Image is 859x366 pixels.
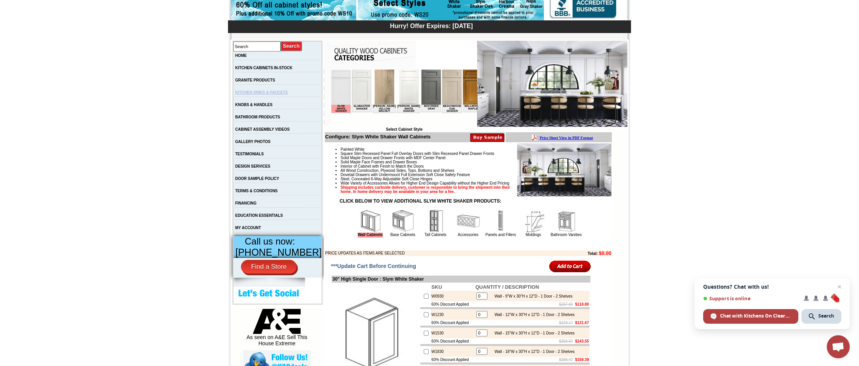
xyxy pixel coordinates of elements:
[340,151,494,156] span: Square Slim Recessed Panel Full Overlay Doors with Slim Recessed Panel Drawer Fronts
[243,309,311,350] div: As seen on A&E Sell This House Extreme
[340,181,509,185] span: Wide Variety of Accessories Allows for Higher End Design Capability without the Higher End Pricing
[340,147,364,151] span: Painted White
[559,302,573,306] s: $297.00
[489,210,512,233] img: Panels and Fillers
[475,284,539,290] b: QUANTITY / DESCRIPTION
[1,2,7,8] img: pdf.png
[424,210,447,233] img: Tall Cabinets
[559,339,573,343] s: $358.87
[359,210,382,233] img: Wall Cabinets
[245,236,295,246] span: Call us now:
[235,140,271,144] a: GALLERY PHOTOS
[801,309,841,324] div: Search
[331,263,416,269] span: ***Update Cart Before Continuing
[559,358,573,362] s: $398.47
[517,143,611,197] img: Product Image
[575,302,589,306] b: $118.80
[703,284,841,290] span: Questions? Chat with us!
[703,296,798,301] span: Support is online
[358,233,383,238] a: Wall Cabinets
[522,210,545,233] img: Moldings
[431,346,474,357] td: W1830
[491,331,575,335] div: Wall - 15"W x 30"H x 12"D - 1 Door - 2 Shelves
[235,90,288,95] a: KITCHEN SINKS & FAUCETS
[235,127,290,131] a: CABINET ASSEMBLY VIDEOS
[235,78,275,82] a: GRANITE PRODUCTS
[332,276,590,283] td: 30" High Single Door : Slym White Shaker
[340,168,454,173] span: All Wood Construction, Plywood Sides, Tops, Bottoms and Shelves
[431,338,474,344] td: 60% Discount Applied
[431,301,474,307] td: 60% Discount Applied
[575,339,589,343] b: $143.55
[549,260,591,273] input: Add to Cart
[431,291,474,301] td: W0930
[235,247,322,258] span: [PHONE_NUMBER]
[491,349,575,354] div: Wall - 18"W x 30"H x 12"D - 1 Door - 2 Shelves
[235,189,278,193] a: TERMS & CONDITIONS
[9,3,62,7] b: Price Sheet View in PDF Format
[588,251,598,256] b: Total:
[431,284,442,290] b: SKU
[551,233,582,237] a: Bathroom Vanities
[491,294,572,298] div: Wall - 9"W x 30"H x 12"D - 1 Door - 2 Shelves
[599,250,611,256] b: $0.00
[325,134,431,140] b: Configure: Slym White Shaker Wall Cabinets
[325,250,545,256] td: PRICE UPDATES AS ITEMS ARE SELECTED
[235,164,271,168] a: DESIGN SERVICES
[340,198,501,204] strong: CLICK BELOW TO VIEW ADDITIONAL SLYM WHITE SHAKER PRODUCTS:
[241,260,297,274] a: Find a Store
[555,210,578,233] img: Bathroom Vanities
[818,313,834,319] span: Search
[235,226,261,230] a: MY ACCOUNT
[340,185,510,194] strong: Shipping includes curbside delivery, customer is responsible to bring the shipment into their hom...
[390,233,415,237] a: Base Cabinets
[235,152,264,156] a: TESTIMONIALS
[525,233,541,237] a: Moldings
[703,309,798,324] div: Chat with Kitchens On Clearance
[340,156,445,160] span: Solid Maple Doors and Drawer Fronts with MDF Center Panel
[835,282,844,291] span: Close chat
[575,321,589,325] b: $131.67
[431,309,474,320] td: W1230
[491,313,575,317] div: Wall - 12"W x 30"H x 12"D - 1 Door - 2 Shelves
[431,328,474,338] td: W1530
[477,41,628,127] img: Slym White Shaker
[235,201,257,205] a: FINANCING
[486,233,516,237] a: Panels and Fillers
[281,41,302,52] input: Submit
[235,115,280,119] a: BATHROOM PRODUCTS
[235,66,292,70] a: KITCHEN CABINETS IN-STOCK
[340,164,424,168] span: Interior of Cabinet with Finish to Match the Doors
[431,320,474,326] td: 60% Discount Applied
[235,213,283,218] a: EDUCATION ESSENTIALS
[827,335,850,358] div: Open chat
[331,70,477,127] iframe: Browser incompatible
[720,313,791,319] span: Chat with Kitchens On Clearance
[392,210,415,233] img: Base Cabinets
[386,127,423,131] b: Select Cabinet Style
[9,1,62,8] a: Price Sheet View in PDF Format
[458,233,479,237] a: Accessories
[431,357,474,363] td: 60% Discount Applied
[425,233,446,237] a: Tall Cabinets
[457,210,480,233] img: Accessories
[575,358,589,362] b: $159.39
[340,173,470,177] span: Dovetail Drawers with Undermount Full Extension Soft Close Safety Feature
[235,53,247,58] a: HOME
[232,22,631,30] div: Hurry! Offer Expires: [DATE]
[235,176,279,181] a: DOOR SAMPLE POLICY
[340,177,432,181] span: Steel, Concealed 6-Way Adjustable Soft Close Hinges
[132,35,151,43] td: Bellmonte Maple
